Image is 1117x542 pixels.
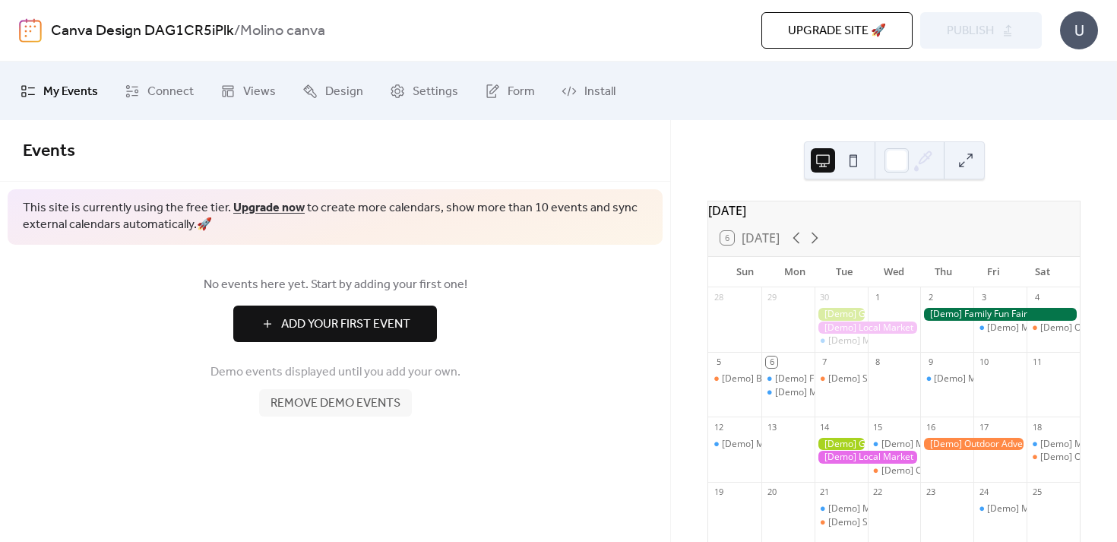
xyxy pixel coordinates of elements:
[978,357,989,368] div: 10
[23,200,647,234] span: This site is currently using the free tier. to create more calendars, show more than 10 events an...
[23,306,647,342] a: Add Your First Event
[720,257,770,287] div: Sun
[978,292,989,303] div: 3
[113,68,205,114] a: Connect
[872,357,884,368] div: 8
[819,357,831,368] div: 7
[291,68,375,114] a: Design
[761,372,815,385] div: [Demo] Fitness Bootcamp
[708,201,1080,220] div: [DATE]
[1031,421,1043,433] div: 18
[234,17,240,46] b: /
[1027,451,1080,464] div: [Demo] Open Mic Night
[920,372,973,385] div: [Demo] Morning Yoga Bliss
[766,421,777,433] div: 13
[1031,487,1043,498] div: 25
[815,308,868,321] div: [Demo] Gardening Workshop
[815,502,868,515] div: [Demo] Morning Yoga Bliss
[23,276,647,294] span: No events here yet. Start by adding your first one!
[243,80,276,103] span: Views
[978,421,989,433] div: 17
[920,308,1080,321] div: [Demo] Family Fun Fair
[828,516,942,529] div: [Demo] Seniors' Social Tea
[978,487,989,498] div: 24
[761,12,913,49] button: Upgrade site 🚀
[872,292,884,303] div: 1
[820,257,869,287] div: Tue
[508,80,535,103] span: Form
[919,257,968,287] div: Thu
[868,438,921,451] div: [Demo] Morning Yoga Bliss
[378,68,470,114] a: Settings
[271,395,400,413] span: Remove demo events
[713,292,724,303] div: 28
[233,306,437,342] button: Add Your First Event
[828,334,944,347] div: [Demo] Morning Yoga Bliss
[925,421,936,433] div: 16
[147,80,194,103] span: Connect
[869,257,919,287] div: Wed
[815,372,868,385] div: [Demo] Seniors' Social Tea
[9,68,109,114] a: My Events
[210,363,460,382] span: Demo events displayed until you add your own.
[775,386,891,399] div: [Demo] Morning Yoga Bliss
[240,17,325,46] b: Molino canva
[43,80,98,103] span: My Events
[761,386,815,399] div: [Demo] Morning Yoga Bliss
[987,322,1103,334] div: [Demo] Morning Yoga Bliss
[1031,292,1043,303] div: 4
[325,80,363,103] span: Design
[828,502,944,515] div: [Demo] Morning Yoga Bliss
[819,421,831,433] div: 14
[413,80,458,103] span: Settings
[713,487,724,498] div: 19
[925,292,936,303] div: 2
[973,322,1027,334] div: [Demo] Morning Yoga Bliss
[1027,438,1080,451] div: [Demo] Morning Yoga Bliss
[1027,322,1080,334] div: [Demo] Open Mic Night
[708,438,761,451] div: [Demo] Morning Yoga Bliss
[1060,11,1098,49] div: U
[209,68,287,114] a: Views
[815,322,921,334] div: [Demo] Local Market
[722,438,837,451] div: [Demo] Morning Yoga Bliss
[828,372,942,385] div: [Demo] Seniors' Social Tea
[233,196,305,220] a: Upgrade now
[968,257,1017,287] div: Fri
[23,135,75,168] span: Events
[713,421,724,433] div: 12
[1018,257,1068,287] div: Sat
[788,22,886,40] span: Upgrade site 🚀
[770,257,819,287] div: Mon
[259,389,412,417] button: Remove demo events
[766,487,777,498] div: 20
[872,487,884,498] div: 22
[550,68,627,114] a: Install
[815,451,921,464] div: [Demo] Local Market
[281,315,410,334] span: Add Your First Event
[925,357,936,368] div: 9
[872,421,884,433] div: 15
[713,357,724,368] div: 5
[473,68,546,114] a: Form
[973,502,1027,515] div: [Demo] Morning Yoga Bliss
[819,292,831,303] div: 30
[881,464,1012,477] div: [Demo] Culinary Cooking Class
[934,372,1049,385] div: [Demo] Morning Yoga Bliss
[1031,357,1043,368] div: 11
[766,292,777,303] div: 29
[775,372,884,385] div: [Demo] Fitness Bootcamp
[766,357,777,368] div: 6
[815,516,868,529] div: [Demo] Seniors' Social Tea
[51,17,234,46] a: Canva Design DAG1CR5iPlk
[584,80,615,103] span: Install
[920,438,1027,451] div: [Demo] Outdoor Adventure Day
[925,487,936,498] div: 23
[815,334,868,347] div: [Demo] Morning Yoga Bliss
[722,372,843,385] div: [Demo] Book Club Gathering
[987,502,1103,515] div: [Demo] Morning Yoga Bliss
[881,438,997,451] div: [Demo] Morning Yoga Bliss
[19,18,42,43] img: logo
[708,372,761,385] div: [Demo] Book Club Gathering
[868,464,921,477] div: [Demo] Culinary Cooking Class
